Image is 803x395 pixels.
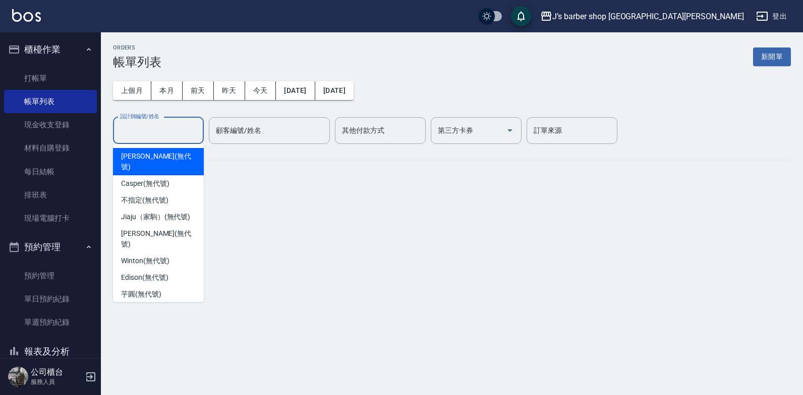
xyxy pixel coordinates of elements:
[4,311,97,334] a: 單週預約紀錄
[121,228,196,250] span: [PERSON_NAME] (無代號)
[4,338,97,365] button: 報表及分析
[4,90,97,113] a: 帳單列表
[4,113,97,136] a: 現金收支登錄
[120,113,159,120] label: 設計師編號/姓名
[536,6,748,27] button: J’s barber shop [GEOGRAPHIC_DATA][PERSON_NAME]
[113,55,161,69] h3: 帳單列表
[4,36,97,63] button: 櫃檯作業
[4,234,97,260] button: 預約管理
[4,67,97,90] a: 打帳單
[121,178,169,189] span: Casper (無代號)
[4,136,97,160] a: 材料自購登錄
[4,207,97,230] a: 現場電腦打卡
[4,160,97,183] a: 每日結帳
[214,81,245,100] button: 昨天
[113,44,161,51] h2: ORDERS
[511,6,531,26] button: save
[753,47,791,66] button: 新開單
[151,81,183,100] button: 本月
[12,9,41,22] img: Logo
[121,289,161,300] span: 芋圓 (無代號)
[315,81,354,100] button: [DATE]
[276,81,315,100] button: [DATE]
[8,367,28,387] img: Person
[183,81,214,100] button: 前天
[552,10,744,23] div: J’s barber shop [GEOGRAPHIC_DATA][PERSON_NAME]
[752,7,791,26] button: 登出
[502,122,518,138] button: Open
[121,212,190,222] span: Jiaju（家駒） (無代號)
[245,81,276,100] button: 今天
[4,264,97,287] a: 預約管理
[113,81,151,100] button: 上個月
[121,256,169,266] span: Winton (無代號)
[31,367,82,377] h5: 公司櫃台
[121,195,168,206] span: 不指定 (無代號)
[31,377,82,386] p: 服務人員
[4,183,97,207] a: 排班表
[4,287,97,311] a: 單日預約紀錄
[753,52,791,61] a: 新開單
[121,272,168,283] span: Edison (無代號)
[121,151,196,172] span: [PERSON_NAME] (無代號)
